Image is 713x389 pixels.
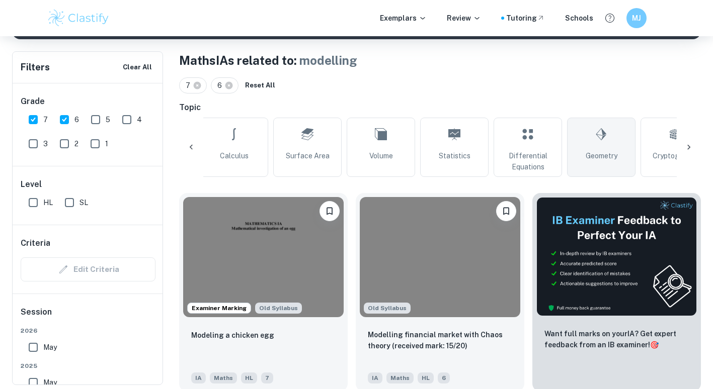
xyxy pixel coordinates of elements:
span: HL [418,372,434,383]
span: Old Syllabus [255,303,302,314]
span: 6 [74,114,79,125]
h6: Filters [21,60,50,74]
span: Surface Area [286,150,330,161]
span: 2026 [21,326,155,335]
span: IA [368,372,382,383]
span: 6 [438,372,450,383]
span: May [43,342,57,353]
div: 7 [179,77,207,93]
span: modelling [299,53,357,67]
span: HL [43,197,53,208]
h6: Grade [21,95,155,108]
h6: MJ [630,13,642,24]
span: 7 [186,80,195,91]
span: Differential Equations [498,150,558,172]
span: IA [191,372,206,383]
button: MJ [626,8,647,28]
span: 4 [137,114,142,125]
button: Reset All [243,78,278,93]
span: 3 [43,138,48,149]
span: 1 [105,138,108,149]
a: Schools [565,13,593,24]
h6: Level [21,178,155,190]
div: 6 [211,77,239,93]
div: Criteria filters are unavailable when searching by topic [21,257,155,281]
button: Bookmark [320,201,340,221]
span: Calculus [220,150,249,161]
span: Maths [210,372,237,383]
span: 2 [74,138,78,149]
p: Modeling a chicken egg [191,330,274,341]
span: Maths [386,372,414,383]
h6: Session [21,306,155,326]
span: 🎯 [650,341,659,349]
span: May [43,377,57,388]
img: Maths IA example thumbnail: Modeling a chicken egg [183,197,344,317]
p: Modelling financial market with Chaos theory (received mark: 15/20) [368,329,512,351]
img: Clastify logo [47,8,111,28]
p: Review [447,13,481,24]
span: Old Syllabus [364,303,411,314]
span: SL [80,197,88,208]
h1: Maths IAs related to: [179,51,701,69]
p: Exemplars [380,13,427,24]
div: Although this IA is written for the old math syllabus (last exam in November 2020), the current I... [364,303,411,314]
button: Bookmark [496,201,516,221]
span: 5 [106,114,110,125]
span: Examiner Marking [188,304,251,313]
span: HL [241,372,257,383]
span: Volume [369,150,393,161]
span: Statistics [439,150,470,161]
h6: Topic [179,102,701,114]
p: Want full marks on your IA ? Get expert feedback from an IB examiner! [544,328,689,350]
span: 7 [43,114,48,125]
img: Thumbnail [536,197,697,316]
img: Maths IA example thumbnail: Modelling financial market with Chaos th [360,197,520,317]
span: Cryptography [653,150,697,161]
button: Clear All [120,60,154,75]
div: Although this IA is written for the old math syllabus (last exam in November 2020), the current I... [255,303,302,314]
button: Help and Feedback [601,10,618,27]
span: 6 [217,80,226,91]
a: Tutoring [506,13,545,24]
span: 2025 [21,361,155,370]
span: 7 [261,372,273,383]
h6: Criteria [21,237,50,249]
span: Geometry [586,150,617,161]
